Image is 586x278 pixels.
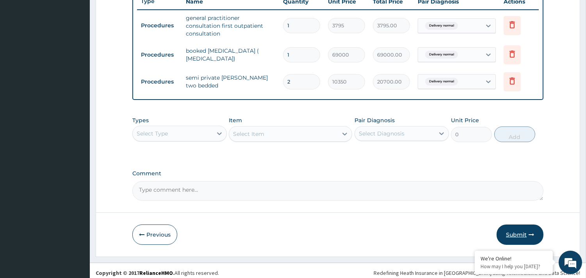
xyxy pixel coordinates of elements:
[139,269,173,276] a: RelianceHMO
[128,4,147,23] div: Minimize live chat window
[425,78,458,86] span: Delivery normal
[229,116,242,124] label: Item
[359,130,404,137] div: Select Diagnosis
[137,48,182,62] td: Procedures
[425,22,458,30] span: Delivery normal
[45,87,108,166] span: We're online!
[481,263,547,270] p: How may I help you today?
[137,130,168,137] div: Select Type
[354,116,395,124] label: Pair Diagnosis
[182,43,279,66] td: booked [MEDICAL_DATA] ( [MEDICAL_DATA])
[374,269,580,277] div: Redefining Heath Insurance in [GEOGRAPHIC_DATA] using Telemedicine and Data Science!
[14,39,32,59] img: d_794563401_company_1708531726252_794563401
[137,18,182,33] td: Procedures
[132,225,177,245] button: Previous
[132,170,543,177] label: Comment
[96,269,175,276] strong: Copyright © 2017 .
[425,51,458,59] span: Delivery normal
[4,191,149,218] textarea: Type your message and hit 'Enter'
[451,116,479,124] label: Unit Price
[137,75,182,89] td: Procedures
[182,10,279,41] td: general practitioner consultation first outpatient consultation
[182,70,279,93] td: semi private [PERSON_NAME] two bedded
[41,44,131,54] div: Chat with us now
[481,255,547,262] div: We're Online!
[494,127,535,142] button: Add
[132,117,149,124] label: Types
[497,225,543,245] button: Submit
